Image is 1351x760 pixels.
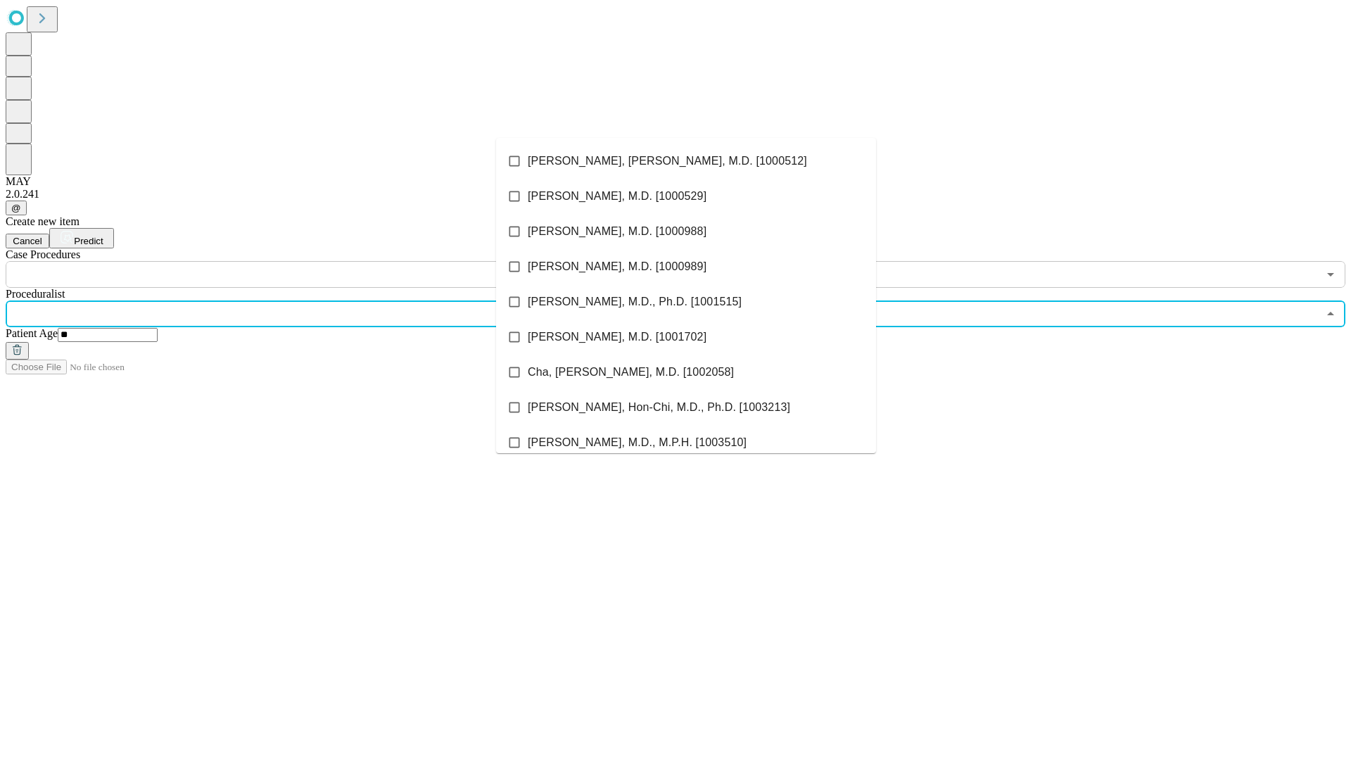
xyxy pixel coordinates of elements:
[49,228,114,248] button: Predict
[528,223,706,240] span: [PERSON_NAME], M.D. [1000988]
[1321,304,1340,324] button: Close
[528,188,706,205] span: [PERSON_NAME], M.D. [1000529]
[11,203,21,213] span: @
[528,329,706,346] span: [PERSON_NAME], M.D. [1001702]
[6,288,65,300] span: Proceduralist
[6,175,1345,188] div: MAY
[528,293,742,310] span: [PERSON_NAME], M.D., Ph.D. [1001515]
[528,153,807,170] span: [PERSON_NAME], [PERSON_NAME], M.D. [1000512]
[6,201,27,215] button: @
[1321,265,1340,284] button: Open
[6,188,1345,201] div: 2.0.241
[13,236,42,246] span: Cancel
[6,327,58,339] span: Patient Age
[528,258,706,275] span: [PERSON_NAME], M.D. [1000989]
[528,434,747,451] span: [PERSON_NAME], M.D., M.P.H. [1003510]
[6,215,80,227] span: Create new item
[74,236,103,246] span: Predict
[528,364,734,381] span: Cha, [PERSON_NAME], M.D. [1002058]
[528,399,790,416] span: [PERSON_NAME], Hon-Chi, M.D., Ph.D. [1003213]
[6,248,80,260] span: Scheduled Procedure
[6,234,49,248] button: Cancel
